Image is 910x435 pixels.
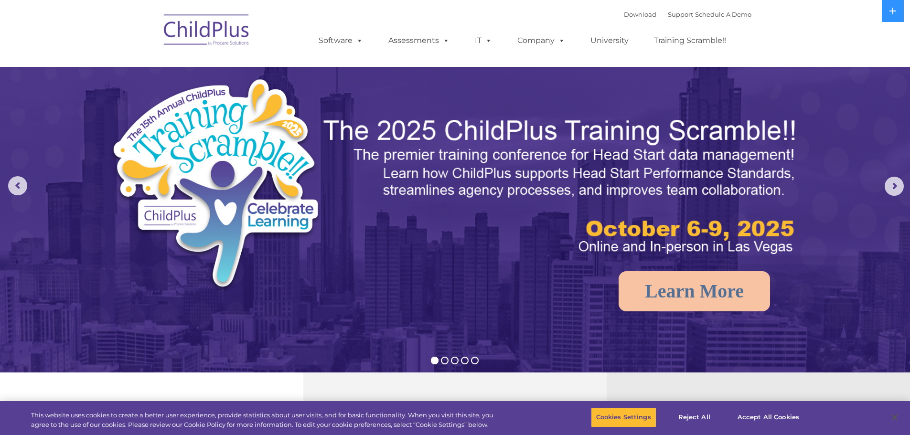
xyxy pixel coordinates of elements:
[695,11,751,18] a: Schedule A Demo
[624,11,751,18] font: |
[133,63,162,70] span: Last name
[664,407,724,427] button: Reject All
[465,31,502,50] a: IT
[508,31,575,50] a: Company
[31,411,501,429] div: This website uses cookies to create a better user experience, provide statistics about user visit...
[159,8,255,55] img: ChildPlus by Procare Solutions
[581,31,638,50] a: University
[619,271,770,311] a: Learn More
[884,407,905,428] button: Close
[309,31,373,50] a: Software
[591,407,656,427] button: Cookies Settings
[732,407,804,427] button: Accept All Cookies
[624,11,656,18] a: Download
[668,11,693,18] a: Support
[133,102,173,109] span: Phone number
[644,31,736,50] a: Training Scramble!!
[379,31,459,50] a: Assessments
